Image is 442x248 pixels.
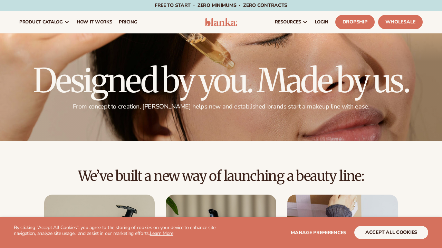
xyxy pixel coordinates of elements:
[291,229,346,236] span: Manage preferences
[315,19,328,25] span: LOGIN
[291,226,346,239] button: Manage preferences
[77,19,112,25] span: How It Works
[115,11,141,33] a: pricing
[271,11,311,33] a: resources
[275,19,301,25] span: resources
[19,64,423,97] h1: Designed by you. Made by us.
[155,2,287,9] span: Free to start · ZERO minimums · ZERO contracts
[16,11,73,33] a: product catalog
[378,15,423,29] a: Wholesale
[205,18,237,26] img: logo
[150,230,173,237] a: Learn More
[354,226,428,239] button: accept all cookies
[73,11,116,33] a: How It Works
[335,15,375,29] a: Dropship
[19,168,423,184] h2: We’ve built a new way of launching a beauty line:
[311,11,332,33] a: LOGIN
[19,103,423,111] p: From concept to creation, [PERSON_NAME] helps new and established brands start a makeup line with...
[19,19,63,25] span: product catalog
[14,225,221,237] p: By clicking "Accept All Cookies", you agree to the storing of cookies on your device to enhance s...
[119,19,137,25] span: pricing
